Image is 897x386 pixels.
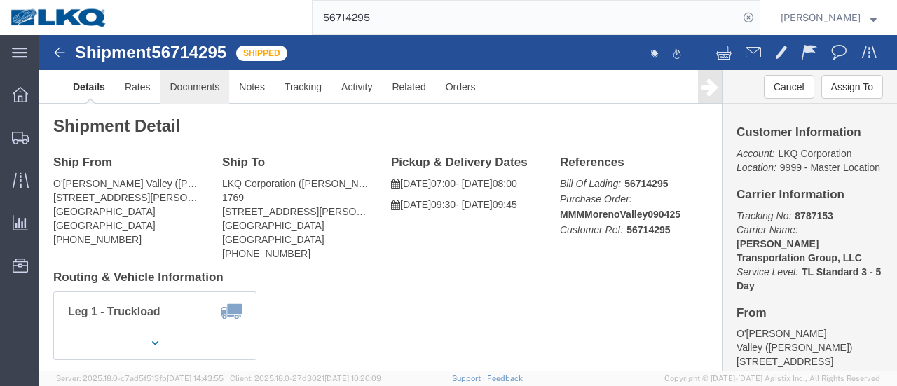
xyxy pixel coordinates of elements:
[487,374,523,382] a: Feedback
[230,374,381,382] span: Client: 2025.18.0-27d3021
[39,35,897,371] iframe: FS Legacy Container
[167,374,224,382] span: [DATE] 14:43:55
[452,374,487,382] a: Support
[313,1,739,34] input: Search for shipment number, reference number
[780,9,877,26] button: [PERSON_NAME]
[664,373,880,385] span: Copyright © [DATE]-[DATE] Agistix Inc., All Rights Reserved
[10,7,108,28] img: logo
[324,374,381,382] span: [DATE] 10:20:09
[781,10,861,25] span: Marc Metzger
[56,374,224,382] span: Server: 2025.18.0-c7ad5f513fb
